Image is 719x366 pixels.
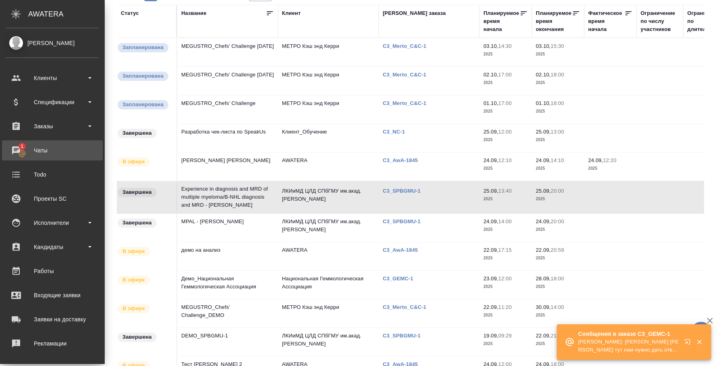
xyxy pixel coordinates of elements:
td: MEGUSTRO_Chefs’ Challenge [177,95,278,123]
td: Разработка чек-листа по SpeakUs [177,124,278,152]
a: C3_Merto_C&C-1 [383,72,432,78]
div: Клиент [282,9,300,17]
p: Завершена [122,188,152,196]
p: 24.09, [588,157,603,163]
p: 2025 [536,311,580,319]
p: 2025 [483,340,528,348]
p: 09:29 [498,333,512,339]
span: 1 [16,142,28,150]
p: 25.09, [536,188,551,194]
p: 18:00 [551,100,564,106]
div: Клиенты [6,72,99,84]
a: C3_SPBGMU-1 [383,218,427,224]
td: Клиент_Обучение [278,124,379,152]
p: Завершена [122,129,152,137]
p: 2025 [536,195,580,203]
p: 2025 [483,283,528,291]
td: [PERSON_NAME] [PERSON_NAME] [177,152,278,181]
td: DEMO_SPBGMU-1 [177,328,278,356]
p: 22.09, [536,247,551,253]
p: 28.09, [536,276,551,282]
td: ЛКИиМД ЦЛД СПбГМУ им.акад. [PERSON_NAME] [278,183,379,211]
p: 14:00 [551,304,564,310]
td: МЕТРО Кэш энд Керри [278,67,379,95]
p: 2025 [483,50,528,58]
p: 24.09, [483,218,498,224]
div: [PERSON_NAME] заказа [383,9,445,17]
p: 2025 [483,136,528,144]
p: 17:00 [498,100,512,106]
p: 2025 [483,195,528,203]
p: 2025 [483,254,528,262]
div: Рекламации [6,337,99,350]
p: 25.09, [536,129,551,135]
p: C3_Merto_C&C-1 [383,100,432,106]
p: 25.09, [483,129,498,135]
a: Проекты SC [2,189,103,209]
p: 2025 [536,79,580,87]
p: 2025 [483,107,528,115]
a: C3_SPBGMU-1 [383,333,427,339]
p: 25.09, [483,188,498,194]
p: Запланирована [122,72,164,80]
p: 2025 [536,50,580,58]
td: MEGUSTRO_Chefs’ Challenge [DATE] [177,67,278,95]
p: 18:00 [551,72,564,78]
a: C3_Merto_C&C-1 [383,43,432,49]
p: 13:40 [498,188,512,194]
button: 🙏 [691,322,711,342]
div: Заявки на доставку [6,313,99,325]
a: C3_GEMC-1 [383,276,419,282]
td: AWATERA [278,152,379,181]
p: 13:00 [551,129,564,135]
div: Исполнители [6,217,99,229]
p: 2025 [483,164,528,173]
p: 2025 [536,340,580,348]
a: C3_AwA-1845 [383,157,424,163]
p: C3_Merto_C&C-1 [383,304,432,310]
p: 14:00 [498,218,512,224]
p: 20:00 [551,218,564,224]
a: 1Чаты [2,140,103,160]
div: Чаты [6,144,99,156]
div: Todo [6,169,99,181]
p: 11:20 [498,304,512,310]
p: 20:59 [551,247,564,253]
p: 2025 [536,136,580,144]
td: Experience in diagnosis and MRD of multiple myeloma/В-NHL diagnosis and MRD - [PERSON_NAME] [177,181,278,213]
td: МЕТРО Кэш энд Керри [278,95,379,123]
p: 12:00 [498,129,512,135]
p: 15:30 [551,43,564,49]
a: C3_AwA-1845 [383,247,424,253]
p: 2025 [483,311,528,319]
td: МЕТРО Кэш энд Керри [278,38,379,66]
p: 2025 [588,164,632,173]
td: ЛКИиМД ЦЛД СПбГМУ им.акад. [PERSON_NAME] [278,328,379,356]
p: 17:15 [498,247,512,253]
button: Открыть в новой вкладке [679,334,698,353]
p: 20:00 [551,188,564,194]
p: 01.10, [483,100,498,106]
a: C3_NC-1 [383,129,411,135]
p: Запланирована [122,101,164,109]
p: 03.10, [536,43,551,49]
div: Фактическое время начала [588,9,624,33]
div: Проекты SC [6,193,99,205]
td: MPAL - [PERSON_NAME] [177,214,278,242]
td: МЕТРО Кэш энд Керри [278,299,379,327]
div: Заказы [6,120,99,132]
a: Todo [2,164,103,185]
a: Входящие заявки [2,285,103,305]
p: 01.10, [536,100,551,106]
p: 19.09, [483,333,498,339]
button: Закрыть [691,338,707,345]
div: Статус [121,9,139,17]
p: 02.10, [536,72,551,78]
p: 21:00 [551,333,564,339]
div: Ограничение по числу участников [640,9,679,33]
td: ЛКИиМД ЦЛД СПбГМУ им.акад. [PERSON_NAME] [278,214,379,242]
p: 2025 [536,226,580,234]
